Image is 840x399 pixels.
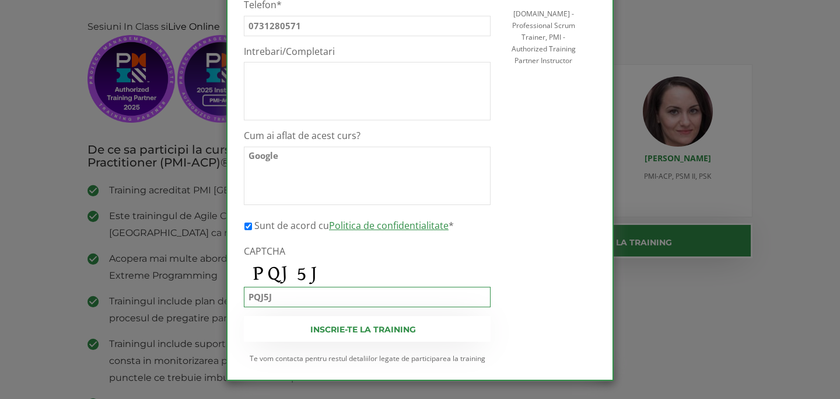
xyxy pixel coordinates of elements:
[244,316,491,342] input: Inscrie-te la training
[244,245,491,258] label: CAPTCHA
[512,9,576,65] span: [DOMAIN_NAME] - Professional Scrum Trainer, PMI - Authorized Training Partner Instructor
[329,219,449,232] a: Politica de confidentialitate
[244,353,491,363] small: Te vom contacta pentru restul detaliilor legate de participarea la training
[254,218,454,233] label: Sunt de acord cu *
[244,130,491,142] label: Cum ai aflat de acest curs?
[244,46,491,58] label: Intrebari/Completari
